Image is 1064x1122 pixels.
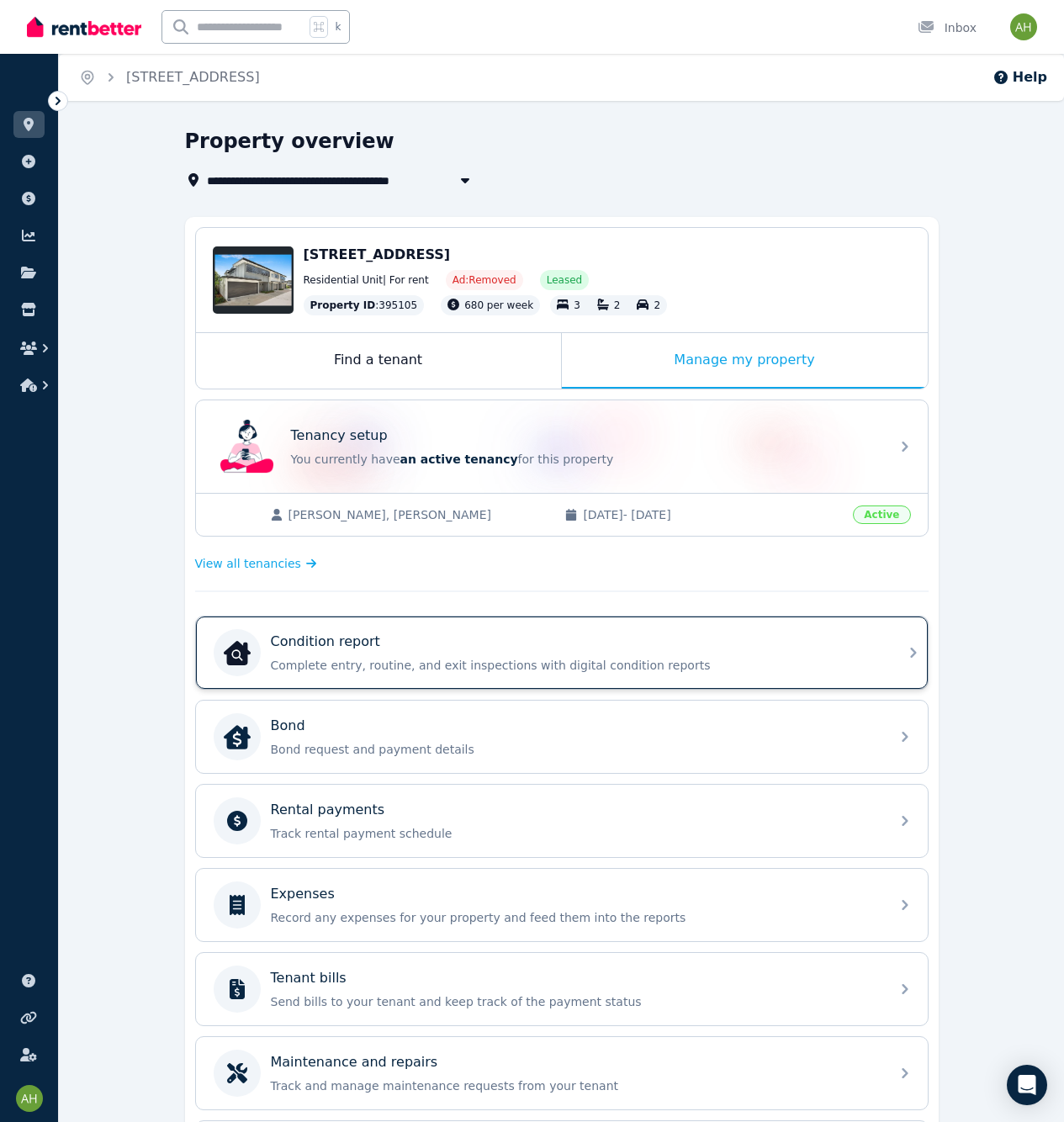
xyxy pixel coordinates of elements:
span: Property ID [310,299,376,312]
p: Condition report [271,632,380,652]
p: Tenant bills [271,968,347,988]
p: You currently have for this property [291,451,880,468]
img: Tenancy setup [220,420,274,474]
p: Expenses [271,884,335,904]
p: Complete entry, routine, and exit inspections with digital condition reports [271,657,880,674]
nav: Breadcrumb [59,54,280,101]
a: BondBondBond request and payment details [196,701,928,773]
p: Track and manage maintenance requests from your tenant [271,1077,880,1094]
p: Send bills to your tenant and keep track of the payment status [271,993,880,1010]
p: Bond request and payment details [271,741,880,758]
p: Record any expenses for your property and feed them into the reports [271,909,880,926]
a: ExpensesRecord any expenses for your property and feed them into the reports [196,869,928,941]
p: Tenancy setup [291,426,388,446]
span: 2 [654,299,660,311]
span: k [335,20,341,34]
div: : 395105 [304,295,425,315]
span: 2 [614,299,621,311]
a: Rental paymentsTrack rental payment schedule [196,785,928,857]
img: RentBetter [27,14,141,40]
span: [STREET_ADDRESS] [304,246,451,262]
span: 680 per week [464,299,533,311]
span: View all tenancies [195,555,301,572]
a: [STREET_ADDRESS] [126,69,260,85]
p: Rental payments [271,800,385,820]
span: [DATE] - [DATE] [583,506,843,523]
p: Maintenance and repairs [271,1052,438,1072]
a: Condition reportCondition reportComplete entry, routine, and exit inspections with digital condit... [196,617,928,689]
a: Maintenance and repairsTrack and manage maintenance requests from your tenant [196,1037,928,1109]
img: Bond [224,723,251,750]
span: Active [853,505,910,524]
h1: Property overview [185,128,394,155]
a: Tenancy setupTenancy setupYou currently havean active tenancyfor this property [196,400,928,493]
button: Help [993,67,1047,87]
img: Alan Heywood [1010,13,1037,40]
div: Manage my property [562,333,928,389]
div: Find a tenant [196,333,561,389]
span: an active tenancy [400,453,518,466]
img: Alan Heywood [16,1085,43,1112]
span: 3 [574,299,580,311]
img: Condition report [224,639,251,666]
a: Tenant billsSend bills to your tenant and keep track of the payment status [196,953,928,1025]
div: Inbox [918,19,977,36]
span: Residential Unit | For rent [304,273,429,287]
a: View all tenancies [195,555,317,572]
span: Ad: Removed [453,273,516,287]
div: Open Intercom Messenger [1007,1065,1047,1105]
p: Bond [271,716,305,736]
span: [PERSON_NAME], [PERSON_NAME] [288,506,548,523]
p: Track rental payment schedule [271,825,880,842]
span: Leased [547,273,582,287]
